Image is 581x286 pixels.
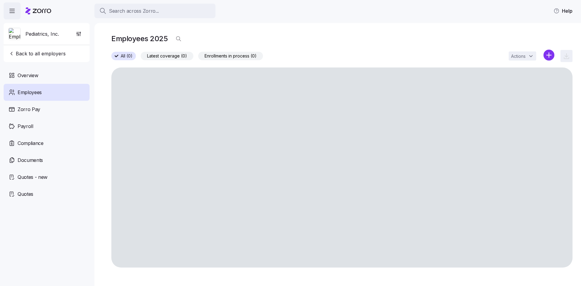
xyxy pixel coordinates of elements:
[94,4,215,18] button: Search across Zorro...
[4,67,90,84] a: Overview
[18,190,33,198] span: Quotes
[4,152,90,169] a: Documents
[121,52,133,60] span: All (0)
[4,169,90,186] a: Quotes - new
[18,173,48,181] span: Quotes - new
[4,186,90,202] a: Quotes
[4,101,90,118] a: Zorro Pay
[18,123,33,130] span: Payroll
[205,52,257,60] span: Enrollments in process (0)
[8,50,66,57] span: Back to all employers
[109,7,159,15] span: Search across Zorro...
[4,118,90,135] a: Payroll
[553,7,573,15] span: Help
[18,89,42,96] span: Employees
[147,52,187,60] span: Latest coverage (0)
[111,34,168,43] h1: Employees 2025
[18,156,43,164] span: Documents
[509,51,536,61] button: Actions
[25,30,59,38] span: Pediatrics, Inc.
[549,5,577,17] button: Help
[9,28,20,40] img: Employer logo
[4,135,90,152] a: Compliance
[6,48,68,60] button: Back to all employers
[511,54,526,58] span: Actions
[543,50,554,61] svg: add icon
[18,140,44,147] span: Compliance
[18,106,40,113] span: Zorro Pay
[4,84,90,101] a: Employees
[18,72,38,79] span: Overview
